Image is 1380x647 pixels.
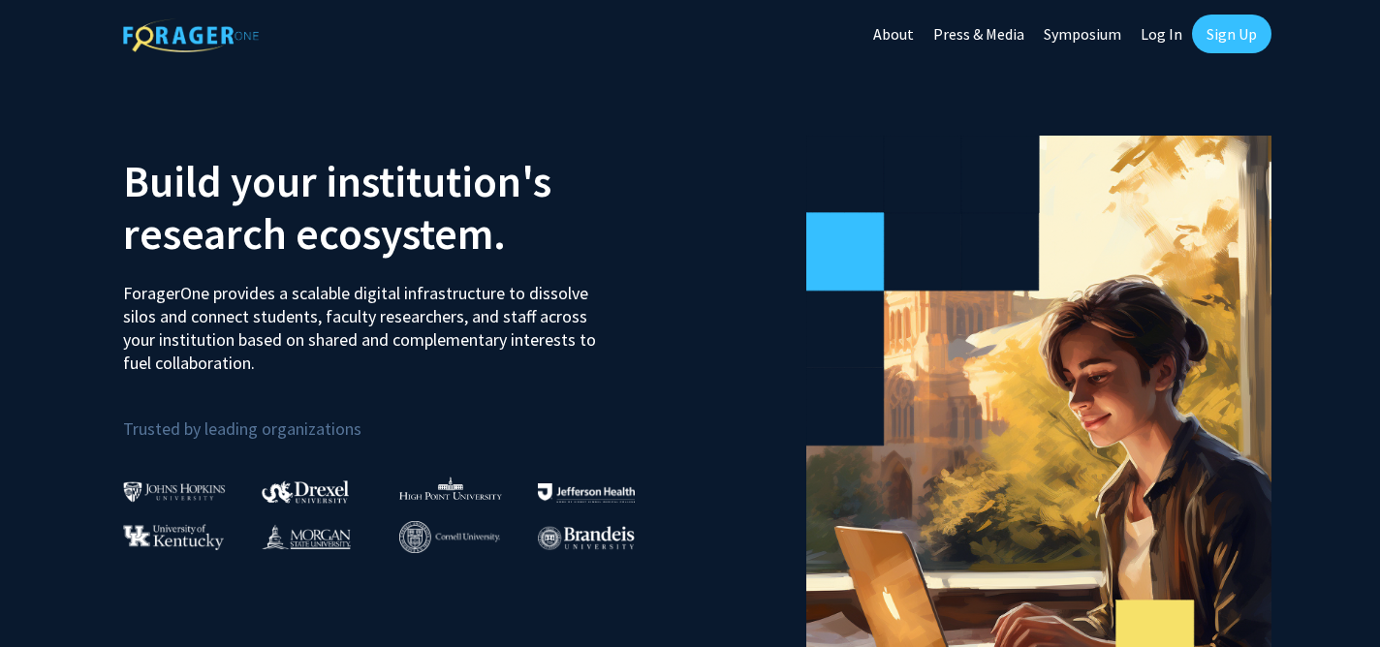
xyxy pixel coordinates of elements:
img: Thomas Jefferson University [538,483,635,502]
img: ForagerOne Logo [123,18,259,52]
a: Sign Up [1192,15,1271,53]
p: ForagerOne provides a scalable digital infrastructure to dissolve silos and connect students, fac... [123,267,610,375]
img: Brandeis University [538,526,635,550]
img: University of Kentucky [123,524,224,550]
h2: Build your institution's research ecosystem. [123,155,675,260]
p: Trusted by leading organizations [123,390,675,444]
img: Johns Hopkins University [123,481,226,502]
iframe: Chat [15,560,82,632]
img: Cornell University [399,521,500,553]
img: Morgan State University [262,524,351,549]
img: Drexel University [262,480,349,503]
img: High Point University [399,477,502,500]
